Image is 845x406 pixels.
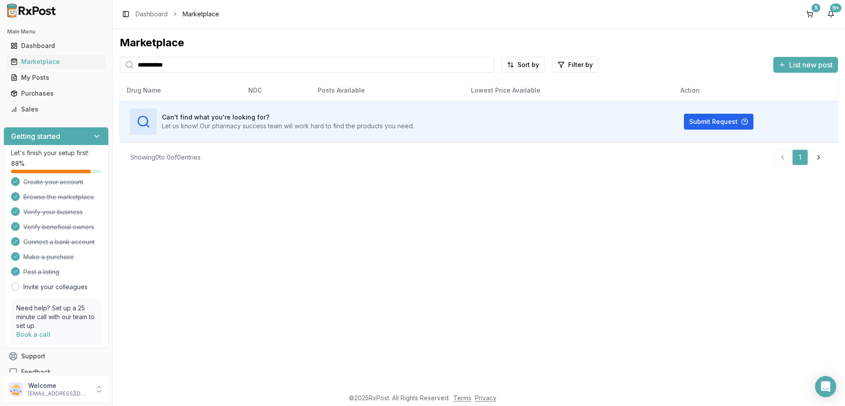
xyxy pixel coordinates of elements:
[23,178,83,186] span: Create your account
[775,149,827,165] nav: pagination
[4,348,109,364] button: Support
[311,80,464,101] th: Posts Available
[11,89,102,98] div: Purchases
[21,368,51,376] span: Feedback
[28,390,89,397] p: [EMAIL_ADDRESS][DOMAIN_NAME]
[23,208,83,216] span: Verify your business
[7,54,105,70] a: Marketplace
[11,73,102,82] div: My Posts
[183,10,219,19] span: Marketplace
[23,253,74,261] span: Make a purchase
[7,38,105,54] a: Dashboard
[475,394,496,402] a: Privacy
[4,364,109,380] button: Feedback
[11,131,60,142] h3: Getting started
[824,7,838,21] button: 9+
[773,57,838,73] button: List new post
[23,283,88,291] a: Invite your colleagues
[7,86,105,101] a: Purchases
[7,70,105,86] a: My Posts
[136,10,219,19] nav: breadcrumb
[789,60,833,70] span: List new post
[162,113,414,122] h3: Can't find what you're looking for?
[4,86,109,101] button: Purchases
[803,7,817,21] button: 5
[792,149,808,165] a: 1
[830,4,841,12] div: 9+
[23,193,94,201] span: Browse the marketplace
[120,36,838,50] div: Marketplace
[11,41,102,50] div: Dashboard
[4,55,109,69] button: Marketplace
[28,381,89,390] p: Welcome
[11,159,25,168] span: 88 %
[518,60,539,69] span: Sort by
[773,61,838,70] a: List new post
[11,149,101,157] p: Let's finish your setup first!
[9,382,23,396] img: User avatar
[162,122,414,130] p: Let us know! Our pharmacy success team will work hard to find the products you need.
[673,80,838,101] th: Action
[16,331,50,338] a: Book a call
[815,376,836,397] div: Open Intercom Messenger
[812,4,820,12] div: 5
[23,268,59,276] span: Post a listing
[810,149,827,165] a: Go to next page
[684,114,753,130] button: Submit Request
[7,28,105,35] h2: Main Menu
[4,39,109,53] button: Dashboard
[120,80,241,101] th: Drug Name
[241,80,311,101] th: NDC
[11,57,102,66] div: Marketplace
[130,153,201,162] div: Showing 0 to 0 of 0 entries
[23,238,95,246] span: Connect a bank account
[4,102,109,116] button: Sales
[453,394,471,402] a: Terms
[552,57,599,73] button: Filter by
[4,71,109,85] button: My Posts
[4,4,60,18] img: RxPost Logo
[11,105,102,114] div: Sales
[568,60,593,69] span: Filter by
[464,80,673,101] th: Lowest Price Available
[7,101,105,117] a: Sales
[501,57,545,73] button: Sort by
[23,223,94,231] span: Verify beneficial owners
[136,10,168,19] a: Dashboard
[16,304,96,330] p: Need help? Set up a 25 minute call with our team to set up.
